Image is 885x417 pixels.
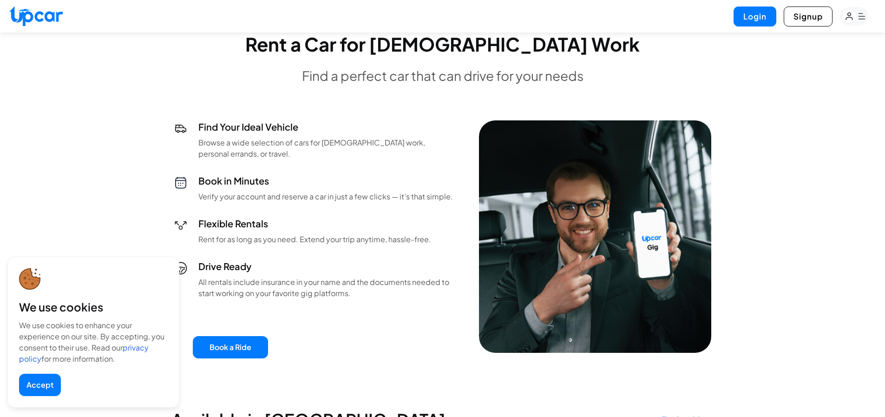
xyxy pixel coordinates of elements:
img: Upcar Logo [9,6,63,26]
p: Verify your account and reserve a car in just a few clicks — it’s that simple. [198,191,453,202]
p: All rentals include insurance in your name and the documents needed to start working on your favo... [198,277,453,299]
h3: Flexible Rentals [198,217,431,230]
p: Browse a wide selection of cars for [DEMOGRAPHIC_DATA] work, personal errands, or travel. [198,137,453,159]
h3: Drive Ready [198,260,453,273]
button: Signup [784,7,833,26]
img: cookie-icon.svg [19,268,41,290]
h3: Book in Minutes [198,174,453,187]
button: Login [734,7,776,26]
p: Rent for as long as you need. Extend your trip anytime, hassle-free. [198,234,431,245]
div: We use cookies to enhance your experience on our site. By accepting, you consent to their use. Re... [19,320,168,364]
button: Accept [19,374,61,396]
h2: Rent a Car for [DEMOGRAPHIC_DATA] Work [171,35,714,53]
div: We use cookies [19,299,168,314]
img: Drive With Upcar [479,120,711,353]
p: Find a perfect car that can drive for your needs [171,68,714,83]
button: Book a Ride [193,336,268,358]
h3: Find Your Ideal Vehicle [198,120,453,133]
